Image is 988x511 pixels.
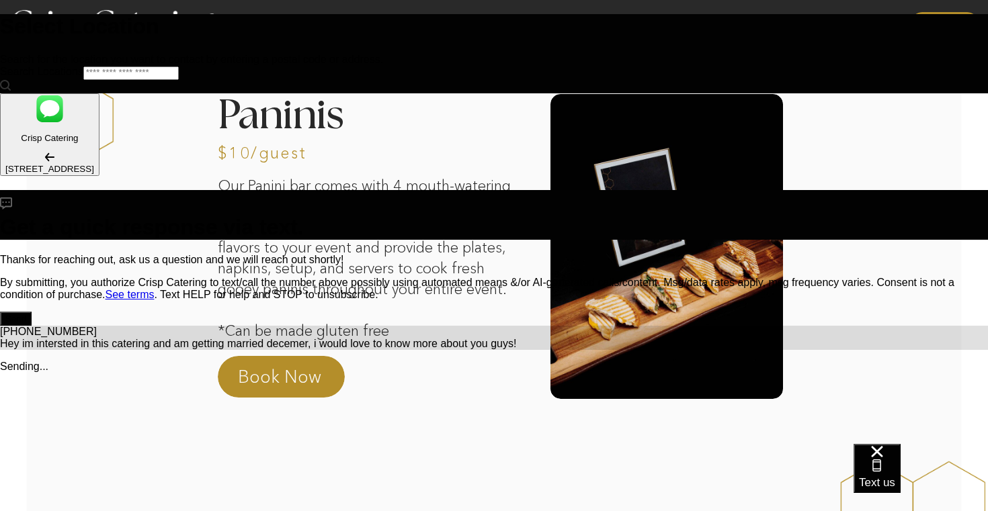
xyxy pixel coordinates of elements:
iframe: podium webchat widget bubble [854,444,988,511]
a: Open terms and conditions in a new window [106,289,155,300]
p: Crisp Catering [5,133,94,143]
div: Send [5,314,26,324]
div: [STREET_ADDRESS] [5,164,94,174]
